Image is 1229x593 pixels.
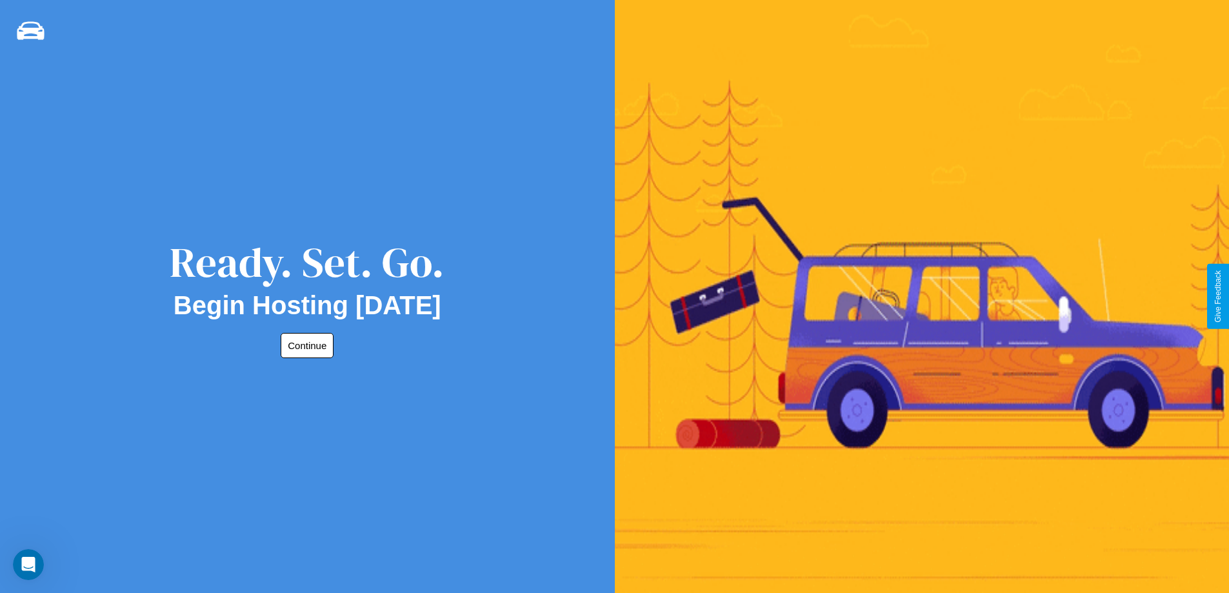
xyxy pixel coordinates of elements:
[174,291,441,320] h2: Begin Hosting [DATE]
[170,234,445,291] div: Ready. Set. Go.
[281,333,334,358] button: Continue
[1214,270,1223,323] div: Give Feedback
[13,549,44,580] iframe: Intercom live chat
